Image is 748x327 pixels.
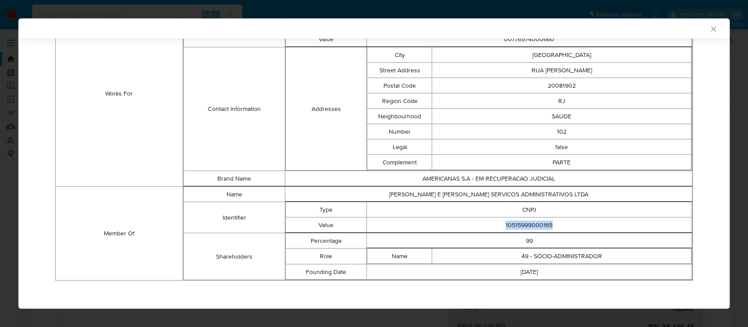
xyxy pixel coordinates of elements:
[286,217,367,233] td: Value
[56,1,183,187] td: Works For
[367,93,432,109] td: Region Code
[367,124,432,139] td: Number
[367,155,432,170] td: Complement
[432,63,691,78] td: RUA [PERSON_NAME]
[367,109,432,124] td: Neighbourhood
[432,93,691,109] td: RJ
[367,47,432,63] td: City
[367,264,692,280] td: [DATE]
[432,155,691,170] td: PARTE
[432,124,691,139] td: 102
[367,233,692,249] td: 99
[367,78,432,93] td: Postal Code
[432,249,691,264] td: 49 - SÓCIO-ADMINISTRADOR
[367,63,432,78] td: Street Address
[285,187,692,202] td: [PERSON_NAME] E [PERSON_NAME] SERVICOS ADMINISTRATIVOS LTDA
[367,32,692,47] td: 00776574000660
[183,171,285,186] td: Brand Name
[367,139,432,155] td: Legal
[56,187,183,281] td: Member Of
[367,217,692,233] td: 10515999000165
[432,109,691,124] td: SAUDE
[285,171,692,186] td: AMERICANAS S.A - EM RECUPERACAO JUDICIAL
[183,187,285,202] td: Name
[286,249,367,264] td: Role
[709,25,717,32] button: Fechar a janela
[432,139,691,155] td: false
[367,202,692,217] td: CNPJ
[286,202,367,217] td: Type
[286,264,367,280] td: Founding Date
[367,249,432,264] td: Name
[286,47,367,171] td: Addresses
[183,233,285,280] td: Shareholders
[183,47,285,171] td: Contact Information
[183,202,285,233] td: Identifier
[432,47,691,63] td: [GEOGRAPHIC_DATA]
[432,78,691,93] td: 20081902
[286,32,367,47] td: Value
[18,18,730,309] div: closure-recommendation-modal
[286,233,367,249] td: Percentage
